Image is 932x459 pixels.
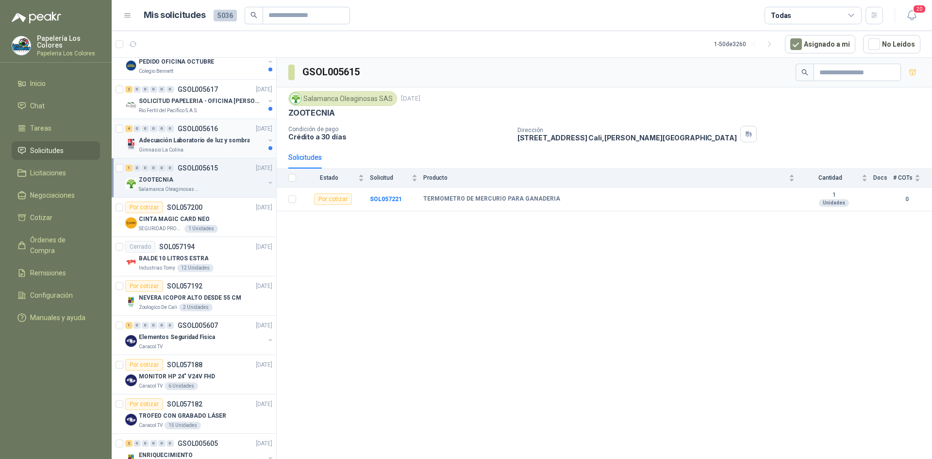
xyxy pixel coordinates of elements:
[139,293,241,303] p: NEVERA ICOPOR ALTO DESDE 55 CM
[125,123,274,154] a: 4 0 0 0 0 0 GSOL005616[DATE] Company LogoAdecuación Laboratorio de luz y sombraGimnasio La Colina
[178,125,218,132] p: GSOL005616
[125,84,274,115] a: 2 0 0 0 0 0 GSOL005617[DATE] Company LogoSOLICITUD PAPELERIA - OFICINA [PERSON_NAME]Rio Fertil de...
[423,195,560,203] b: TERMOMETRO DE MERCURIO PARA GANADERIA
[166,125,174,132] div: 0
[158,165,166,171] div: 0
[139,254,208,263] p: BALDE 10 LITROS ESTRA
[288,108,334,118] p: ZOOTECNIA
[125,335,137,347] img: Company Logo
[142,322,149,329] div: 0
[913,4,926,14] span: 20
[256,400,272,409] p: [DATE]
[125,60,137,71] img: Company Logo
[139,343,163,351] p: Caracol TV
[167,401,202,408] p: SOL057182
[166,322,174,329] div: 0
[159,243,195,250] p: SOL057194
[12,141,100,160] a: Solicitudes
[12,36,31,55] img: Company Logo
[256,124,272,134] p: [DATE]
[12,308,100,327] a: Manuales y ayuda
[903,7,920,24] button: 20
[256,321,272,330] p: [DATE]
[139,372,215,381] p: MONITOR HP 24" V24V FHD
[158,440,166,447] div: 0
[30,235,91,256] span: Órdenes de Compra
[139,333,215,342] p: Elementos Seguridad Fisica
[158,86,166,93] div: 0
[142,440,149,447] div: 0
[30,145,64,156] span: Solicitudes
[12,264,100,282] a: Remisiones
[370,196,402,203] b: SOL057221
[12,74,100,93] a: Inicio
[302,169,370,187] th: Estado
[37,35,100,49] p: Papelería Los Colores
[12,231,100,260] a: Órdenes de Compra
[302,174,356,181] span: Estado
[125,44,274,75] a: 11 0 0 0 0 0 GSOL005618[DATE] Company LogoPEDIDO OFICINA OCTUBREColegio Bennett
[112,355,276,394] a: Por cotizarSOL057188[DATE] Company LogoMONITOR HP 24" V24V FHDCaracol TV6 Unidades
[177,264,214,272] div: 12 Unidades
[893,195,920,204] b: 0
[401,94,420,103] p: [DATE]
[125,414,137,425] img: Company Logo
[165,382,198,390] div: 6 Unidades
[167,283,202,289] p: SOL057192
[370,174,410,181] span: Solicitud
[12,97,100,115] a: Chat
[30,312,85,323] span: Manuales y ayuda
[178,165,218,171] p: GSOL005615
[133,125,141,132] div: 0
[158,125,166,132] div: 0
[517,127,737,134] p: Dirección
[139,68,173,75] p: Colegio Bennett
[423,169,800,187] th: Producto
[139,136,250,145] p: Adecuación Laboratorio de luz y sombra
[112,276,276,316] a: Por cotizarSOL057192[DATE] Company LogoNEVERA ICOPOR ALTO DESDE 55 CMZoologico De Cali2 Unidades
[30,290,73,301] span: Configuración
[139,97,260,106] p: SOLICITUD PAPELERIA - OFICINA [PERSON_NAME]
[139,422,163,429] p: Caracol TV
[139,411,226,421] p: TROFEO CON GRABADO LÁSER
[30,190,75,201] span: Negociaciones
[179,304,213,311] div: 2 Unidades
[166,86,174,93] div: 0
[125,359,163,371] div: Por cotizar
[125,256,137,268] img: Company Logo
[12,286,100,305] a: Configuración
[288,152,322,163] div: Solicitudes
[150,86,157,93] div: 0
[302,65,361,80] h3: GSOL005615
[125,165,133,171] div: 1
[30,168,66,178] span: Licitaciones
[800,191,867,199] b: 1
[167,204,202,211] p: SOL057200
[139,57,214,67] p: PEDIDO OFICINA OCTUBRE
[150,165,157,171] div: 0
[819,199,849,207] div: Unidades
[139,186,200,193] p: Salamanca Oleaginosas SAS
[133,165,141,171] div: 0
[12,186,100,204] a: Negociaciones
[142,86,149,93] div: 0
[250,12,257,18] span: search
[256,242,272,252] p: [DATE]
[801,69,808,76] span: search
[800,174,860,181] span: Cantidad
[256,85,272,94] p: [DATE]
[139,225,183,233] p: SEGURIDAD PROVISER LTDA
[125,162,274,193] a: 1 0 0 0 0 0 GSOL005615[DATE] Company LogoZOOTECNIASalamanca Oleaginosas SAS
[256,439,272,448] p: [DATE]
[370,169,423,187] th: Solicitud
[133,86,141,93] div: 0
[166,165,174,171] div: 0
[517,134,737,142] p: [STREET_ADDRESS] Cali , [PERSON_NAME][GEOGRAPHIC_DATA]
[112,198,276,237] a: Por cotizarSOL057200[DATE] Company LogoCINTA MAGIC CARD NEOSEGURIDAD PROVISER LTDA1 Unidades
[125,398,163,410] div: Por cotizar
[125,86,133,93] div: 2
[125,202,163,213] div: Por cotizar
[785,35,855,53] button: Asignado a mi
[125,178,137,189] img: Company Logo
[125,440,133,447] div: 2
